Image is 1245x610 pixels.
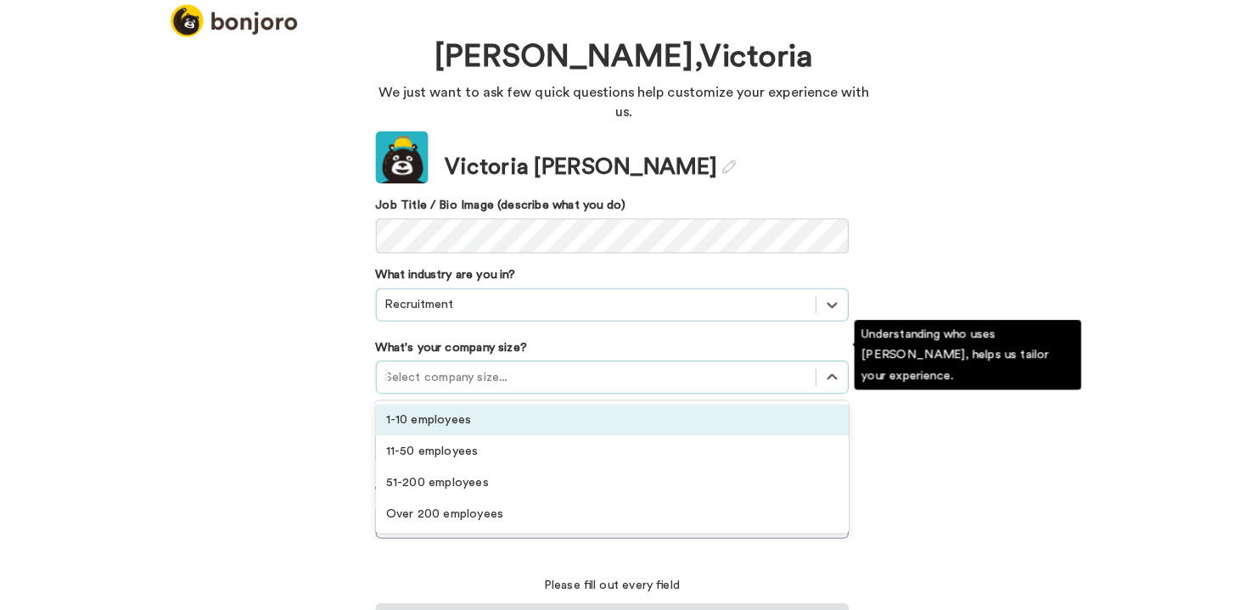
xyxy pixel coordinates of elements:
label: What's your company size? [381,338,529,355]
div: 51-200 employees [381,462,841,493]
label: Job Title / Bio Image (describe what you do) [381,199,841,216]
div: Victoria [PERSON_NAME] [449,155,732,187]
div: 11-50 employees [381,432,841,462]
div: Over 200 employees [381,493,841,523]
label: What industry are you in? [381,267,518,284]
p: We just want to ask few quick questions help customize your experience with us. [381,88,865,127]
p: Please fill out every field [381,569,841,586]
div: Understanding who uses [PERSON_NAME], helps us tailor your experience. [847,320,1068,388]
img: logo_full.png [182,13,305,44]
div: 1-10 employees [381,401,841,432]
h1: Welcome to [PERSON_NAME], Victoria [432,13,814,80]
